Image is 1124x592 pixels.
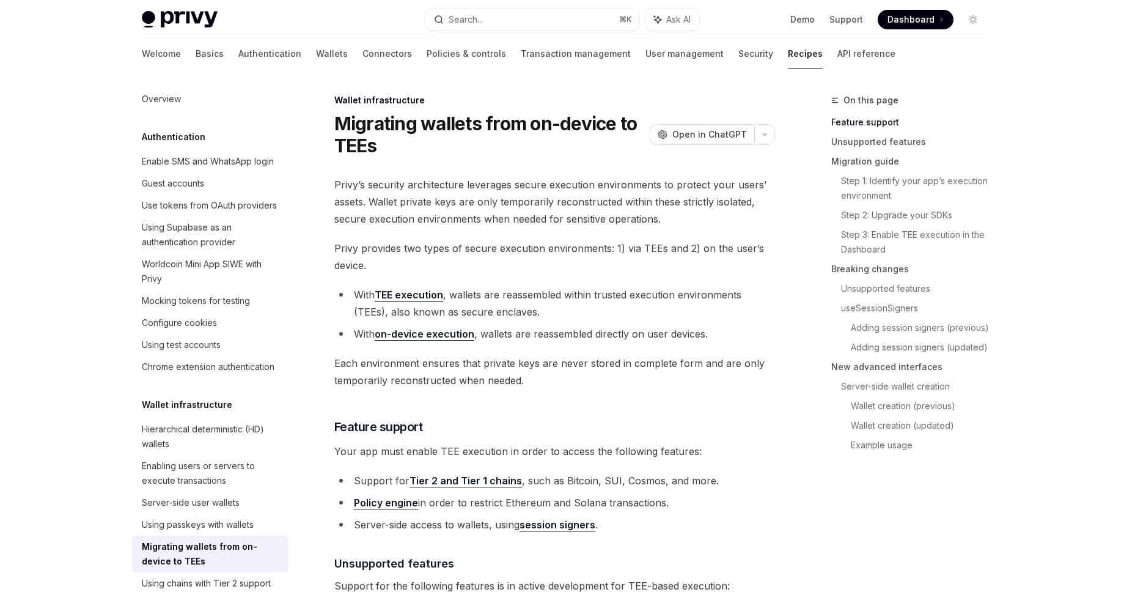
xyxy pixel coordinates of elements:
[672,128,747,141] span: Open in ChatGPT
[196,39,224,68] a: Basics
[142,398,232,412] h5: Wallet infrastructure
[142,220,281,250] div: Using Supabase as an authentication provider
[831,113,993,132] a: Feature support
[132,194,288,216] a: Use tokens from OAuth providers
[334,555,454,572] span: Unsupported features
[132,356,288,378] a: Chrome extension authentication
[132,150,288,172] a: Enable SMS and WhatsApp login
[334,516,775,533] li: Server-side access to wallets, using .
[375,289,443,302] a: TEE execution
[837,39,895,68] a: API reference
[142,539,281,569] div: Migrating wallets from on-device to TEEs
[963,10,983,29] button: Toggle dark mode
[142,517,254,532] div: Using passkeys with wallets
[142,338,221,352] div: Using test accounts
[841,298,993,318] a: useSessionSigners
[132,334,288,356] a: Using test accounts
[334,240,775,274] span: Privy provides two types of secure execution environments: 1) via TEEs and 2) on the user’s device.
[645,39,724,68] a: User management
[841,205,993,225] a: Step 2: Upgrade your SDKs
[334,472,775,489] li: Support for , such as Bitcoin, SUI, Cosmos, and more.
[851,318,993,338] a: Adding session signers (previous)
[142,316,217,330] div: Configure cookies
[851,435,993,455] a: Example usage
[831,357,993,377] a: New advanced interfaces
[334,355,775,389] span: Each environment ensures that private keys are never stored in complete form and are only tempora...
[334,494,775,511] li: in order to restrict Ethereum and Solana transactions.
[142,459,281,488] div: Enabling users or servers to execute transactions
[841,171,993,205] a: Step 1: Identify your app’s execution environment
[851,338,993,357] a: Adding session signers (updated)
[142,198,277,213] div: Use tokens from OAuth providers
[142,422,281,451] div: Hierarchical deterministic (HD) wallets
[142,257,281,286] div: Worldcoin Mini App SIWE with Privy
[132,455,288,492] a: Enabling users or servers to execute transactions
[449,12,483,27] div: Search...
[142,92,181,106] div: Overview
[831,152,993,171] a: Migration guide
[132,88,288,110] a: Overview
[334,286,775,320] li: With , wallets are reassembled within trusted execution environments (TEEs), also known as secure...
[520,519,595,531] a: session signers
[132,418,288,455] a: Hierarchical deterministic (HD) wallets
[316,39,348,68] a: Wallets
[887,13,935,26] span: Dashboard
[831,132,993,152] a: Unsupported features
[142,495,240,510] div: Server-side user wallets
[142,294,250,308] div: Mocking tokens for testing
[142,39,181,68] a: Welcome
[142,176,204,191] div: Guest accounts
[142,11,218,28] img: light logo
[831,259,993,279] a: Breaking changes
[334,418,423,435] span: Feature support
[132,492,288,514] a: Server-side user wallets
[334,94,775,106] div: Wallet infrastructure
[142,576,271,591] div: Using chains with Tier 2 support
[132,172,288,194] a: Guest accounts
[841,279,993,298] a: Unsupported features
[132,253,288,290] a: Worldcoin Mini App SIWE with Privy
[132,312,288,334] a: Configure cookies
[132,514,288,536] a: Using passkeys with wallets
[354,497,418,509] a: Policy engine
[851,416,993,435] a: Wallet creation (updated)
[375,328,474,341] a: on-device execution
[142,154,274,169] div: Enable SMS and WhatsApp login
[790,13,815,26] a: Demo
[425,9,639,31] button: Search...⌘K
[132,536,288,572] a: Migrating wallets from on-device to TEEs
[829,13,863,26] a: Support
[841,377,993,396] a: Server-side wallet creation
[427,39,506,68] a: Policies & controls
[843,93,898,108] span: On this page
[788,39,823,68] a: Recipes
[132,216,288,253] a: Using Supabase as an authentication provider
[238,39,301,68] a: Authentication
[738,39,773,68] a: Security
[362,39,412,68] a: Connectors
[521,39,631,68] a: Transaction management
[132,290,288,312] a: Mocking tokens for testing
[851,396,993,416] a: Wallet creation (previous)
[142,130,205,144] h5: Authentication
[142,360,274,374] div: Chrome extension authentication
[878,10,953,29] a: Dashboard
[619,15,632,24] span: ⌘ K
[334,113,645,157] h1: Migrating wallets from on-device to TEEs
[841,225,993,259] a: Step 3: Enable TEE execution in the Dashboard
[650,124,754,145] button: Open in ChatGPT
[334,443,775,460] span: Your app must enable TEE execution in order to access the following features:
[334,176,775,228] span: Privy’s security architecture leverages secure execution environments to protect your users’ asse...
[666,13,691,26] span: Ask AI
[334,325,775,342] li: With , wallets are reassembled directly on user devices.
[645,9,699,31] button: Ask AI
[410,475,522,487] a: Tier 2 and Tier 1 chains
